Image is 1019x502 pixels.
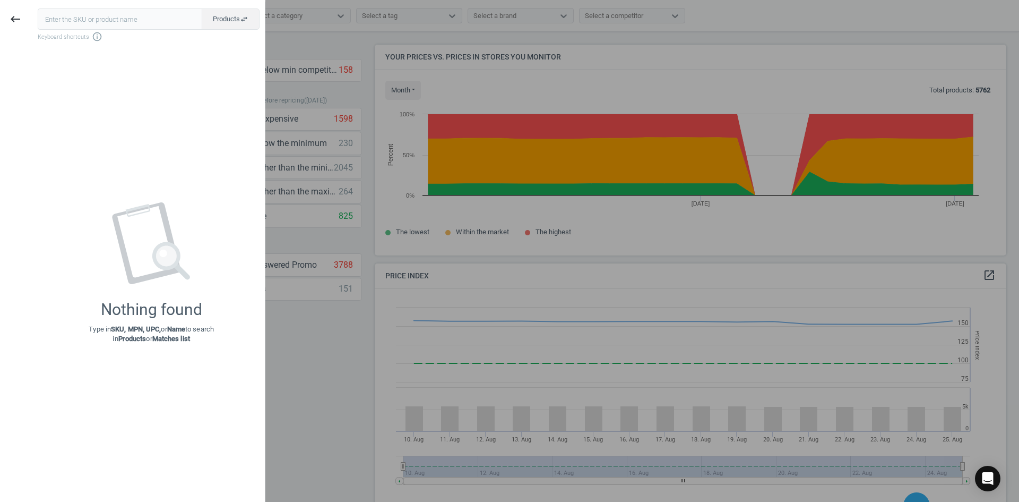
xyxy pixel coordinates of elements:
button: keyboard_backspace [3,7,28,32]
strong: SKU, MPN, UPC, [111,325,161,333]
p: Type in or to search in or [89,325,214,344]
strong: Name [167,325,185,333]
i: keyboard_backspace [9,13,22,25]
i: swap_horiz [240,15,248,23]
div: Open Intercom Messenger [975,466,1000,491]
span: Keyboard shortcuts [38,31,260,42]
button: Productsswap_horiz [202,8,260,30]
strong: Matches list [152,335,190,343]
input: Enter the SKU or product name [38,8,202,30]
strong: Products [118,335,146,343]
div: Nothing found [101,300,202,319]
span: Products [213,14,248,24]
i: info_outline [92,31,102,42]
